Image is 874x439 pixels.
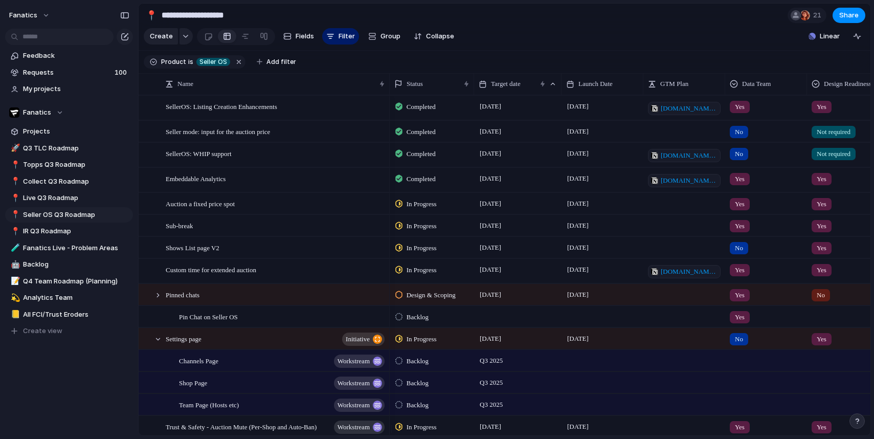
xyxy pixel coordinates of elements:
span: Completed [407,102,436,112]
button: Share [833,8,865,23]
span: Completed [407,149,436,159]
span: In Progress [407,265,437,275]
span: Backlog [407,400,429,410]
a: 🚀Q3 TLC Roadmap [5,141,133,156]
div: 📝 [11,275,18,287]
span: Embeddable Analytics [166,172,226,184]
span: Yes [817,221,826,231]
button: Filter [322,28,359,45]
span: Shop Page [179,377,207,388]
span: Live Q3 Roadmap [23,193,129,203]
span: Yes [817,334,826,344]
div: 🧪Fanatics Live - Problem Areas [5,240,133,256]
span: Group [380,31,400,41]
button: Collapse [410,28,458,45]
span: Backlog [23,259,129,270]
span: Backlog [407,378,429,388]
span: Team Page (Hosts etc) [179,399,239,410]
span: Completed [407,174,436,184]
span: Add filter [266,57,296,67]
a: 📍Collect Q3 Roadmap [5,174,133,189]
a: Requests100 [5,65,133,80]
a: 📍IR Q3 Roadmap [5,224,133,239]
span: Completed [407,127,436,137]
span: [DATE] [565,197,591,210]
div: 🤖 [11,259,18,271]
span: Q3 2025 [477,399,505,411]
span: No [735,243,743,253]
span: Share [839,10,859,20]
span: In Progress [407,334,437,344]
button: 📍 [9,210,19,220]
a: 💫Analytics Team [5,290,133,305]
span: [DATE] [565,289,591,301]
a: 📍Seller OS Q3 Roadmap [5,207,133,223]
button: Fanatics [5,105,133,120]
span: Fanatics [23,107,51,118]
span: GTM Plan [660,79,688,89]
span: [DATE] [477,220,504,232]
span: In Progress [407,422,437,432]
button: initiative [342,333,385,346]
span: Topps Q3 Roadmap [23,160,129,170]
div: 📍 [146,8,157,22]
span: [DATE] [565,220,591,232]
span: Create [150,31,173,41]
span: [DATE] [565,333,591,345]
a: My projects [5,81,133,97]
span: [DATE] [477,242,504,254]
span: Channels Page [179,355,218,366]
span: [DATE] [477,172,504,185]
a: 📝Q4 Team Roadmap (Planning) [5,274,133,289]
span: Filter [339,31,355,41]
div: 🧪 [11,242,18,254]
span: Yes [817,174,826,184]
a: 🤖Backlog [5,257,133,272]
span: In Progress [407,221,437,231]
a: 📍Live Q3 Roadmap [5,190,133,206]
span: 21 [813,10,824,20]
span: Yes [735,174,745,184]
a: [DOMAIN_NAME][URL] [648,174,721,187]
button: 📍 [143,7,160,24]
a: 📍Topps Q3 Roadmap [5,157,133,172]
button: 🧪 [9,243,19,253]
button: Linear [804,29,844,44]
span: [DATE] [477,197,504,210]
span: Settings page [166,333,201,344]
span: Yes [735,221,745,231]
span: workstream [338,354,370,368]
a: [DOMAIN_NAME][URL] [648,102,721,115]
button: workstream [334,355,385,368]
span: Yes [817,102,826,112]
a: [DOMAIN_NAME][URL] [648,149,721,162]
span: Yes [735,199,745,209]
span: is [188,57,193,67]
span: Seller mode: input for the auction price [166,125,270,137]
span: Yes [735,290,745,300]
button: Group [363,28,406,45]
span: [DATE] [565,264,591,276]
span: In Progress [407,199,437,209]
button: 🚀 [9,143,19,153]
button: Seller OS [194,56,232,68]
span: workstream [338,420,370,434]
span: Backlog [407,312,429,322]
div: 📒 [11,309,18,320]
span: Yes [817,243,826,253]
span: [DOMAIN_NAME][URL] [661,103,718,114]
button: Create [144,28,178,45]
span: [DATE] [477,100,504,113]
span: Auction a fixed price spot [166,197,235,209]
span: [DATE] [477,289,504,301]
span: Data Team [742,79,771,89]
span: Backlog [407,356,429,366]
span: Projects [23,126,129,137]
span: Yes [735,312,745,322]
a: Feedback [5,48,133,63]
button: 💫 [9,293,19,303]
